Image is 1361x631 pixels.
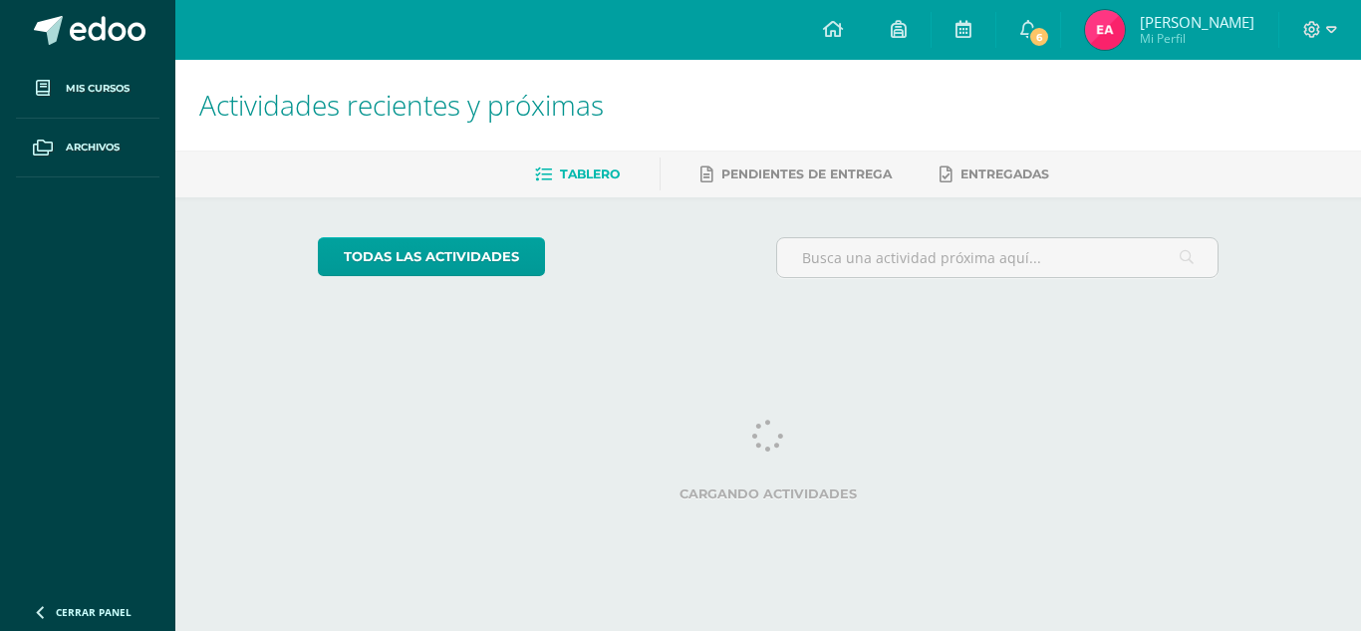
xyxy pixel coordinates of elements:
[560,166,620,181] span: Tablero
[16,119,159,177] a: Archivos
[535,158,620,190] a: Tablero
[66,81,130,97] span: Mis cursos
[56,605,132,619] span: Cerrar panel
[1140,12,1254,32] span: [PERSON_NAME]
[318,486,1220,501] label: Cargando actividades
[318,237,545,276] a: todas las Actividades
[1028,26,1050,48] span: 6
[199,86,604,124] span: Actividades recientes y próximas
[1085,10,1125,50] img: 1ba90ec49d531363c84e6ac299fcfeea.png
[960,166,1049,181] span: Entregadas
[940,158,1049,190] a: Entregadas
[700,158,892,190] a: Pendientes de entrega
[16,60,159,119] a: Mis cursos
[721,166,892,181] span: Pendientes de entrega
[1140,30,1254,47] span: Mi Perfil
[777,238,1219,277] input: Busca una actividad próxima aquí...
[66,140,120,156] span: Archivos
